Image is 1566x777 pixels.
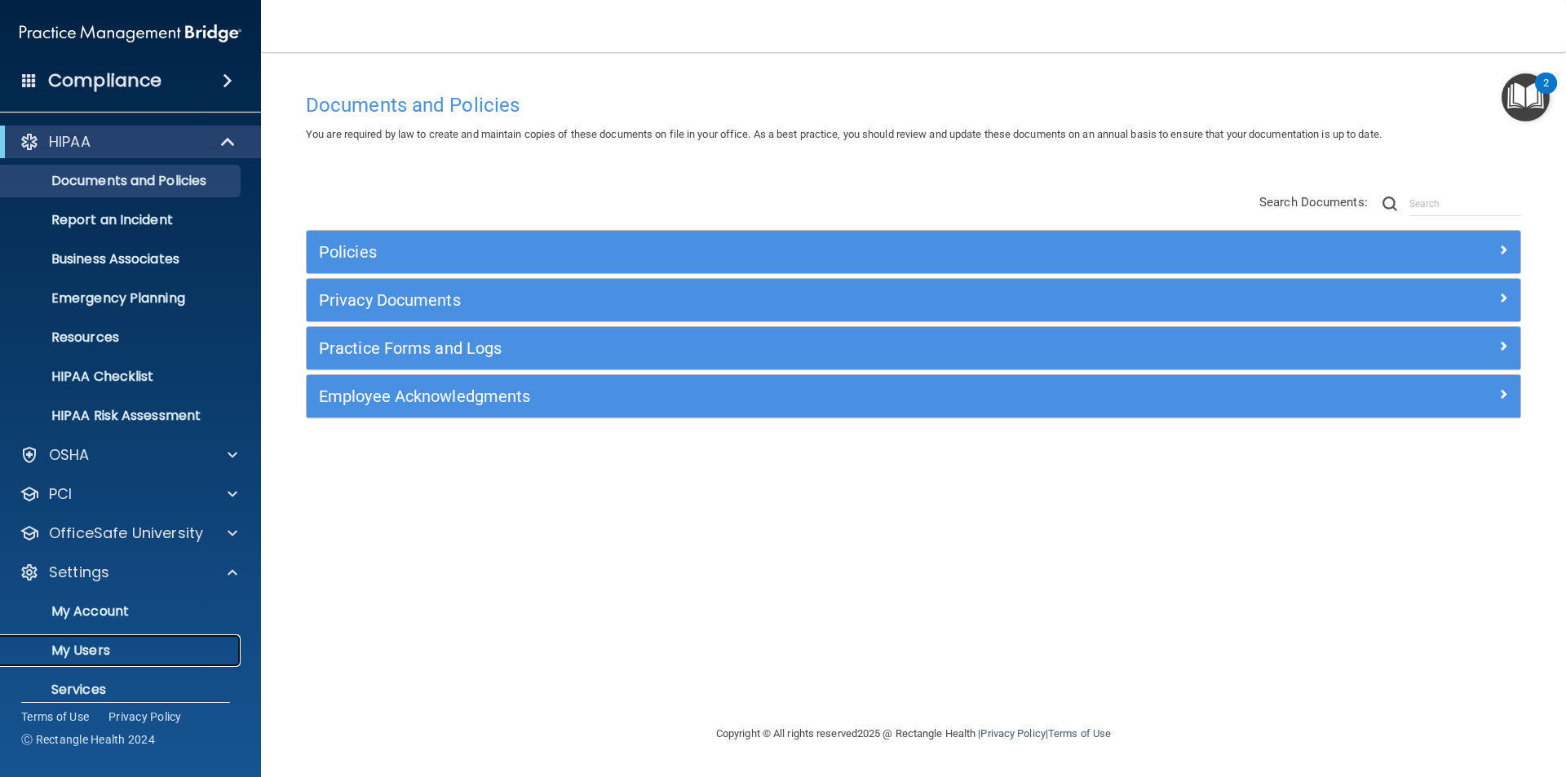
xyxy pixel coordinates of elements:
[21,731,155,748] span: Ⓒ Rectangle Health 2024
[306,95,1521,116] h4: Documents and Policies
[319,383,1508,409] a: Employee Acknowledgments
[306,128,1382,140] span: You are required by law to create and maintain copies of these documents on file in your office. ...
[49,132,91,152] p: HIPAA
[319,291,1205,309] h5: Privacy Documents
[319,239,1508,265] a: Policies
[1382,196,1397,211] img: ic-search.3b580494.png
[319,335,1508,361] a: Practice Forms and Logs
[20,132,237,152] a: HIPAA
[20,17,241,50] img: PMB logo
[319,387,1205,405] h5: Employee Acknowledgments
[11,212,233,228] p: Report an Incident
[49,563,109,582] p: Settings
[21,709,89,725] a: Terms of Use
[11,369,233,385] p: HIPAA Checklist
[319,243,1205,261] h5: Policies
[20,563,237,582] a: Settings
[11,603,233,620] p: My Account
[1409,192,1521,216] input: Search
[20,445,237,465] a: OSHA
[11,682,233,698] p: Services
[11,173,233,189] p: Documents and Policies
[11,290,233,307] p: Emergency Planning
[980,727,1045,739] a: Privacy Policy
[11,642,233,659] p: My Users
[49,523,203,543] p: OfficeSafe University
[1259,195,1368,210] span: Search Documents:
[1543,83,1549,104] div: 2
[20,523,237,543] a: OfficeSafe University
[49,445,90,465] p: OSHA
[108,709,182,725] a: Privacy Policy
[49,484,72,504] p: PCI
[11,329,233,346] p: Resources
[616,708,1211,760] div: Copyright © All rights reserved 2025 @ Rectangle Health | |
[11,251,233,267] p: Business Associates
[1048,727,1111,739] a: Terms of Use
[319,339,1205,357] h5: Practice Forms and Logs
[20,484,237,504] a: PCI
[1502,73,1550,121] button: Open Resource Center, 2 new notifications
[48,69,161,92] h4: Compliance
[319,287,1508,313] a: Privacy Documents
[11,408,233,424] p: HIPAA Risk Assessment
